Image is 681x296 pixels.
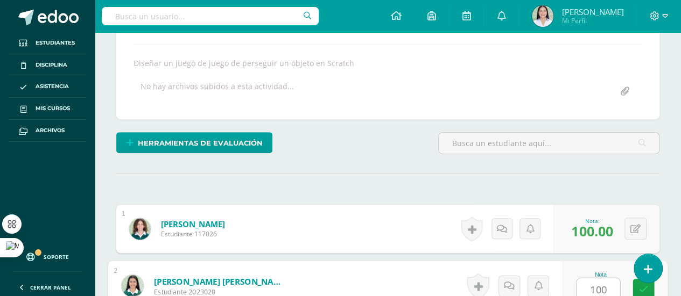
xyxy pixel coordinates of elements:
span: Cerrar panel [30,284,71,291]
span: Estudiante 117026 [161,229,225,239]
span: [PERSON_NAME] [561,6,623,17]
a: Asistencia [9,76,86,98]
input: Busca un estudiante aquí... [439,133,659,154]
span: Asistencia [36,82,69,91]
a: Disciplina [9,54,86,76]
span: Herramientas de evaluación [138,133,263,153]
a: Herramientas de evaluación [116,132,272,153]
span: Soporte [44,253,69,261]
span: Mis cursos [36,104,70,113]
span: Disciplina [36,61,67,69]
div: Nota [576,271,625,277]
a: [PERSON_NAME] [161,219,225,229]
div: No hay archivos subidos a esta actividad... [141,81,294,102]
a: Archivos [9,120,86,142]
div: Diseñar un juego de juego de perseguir un objeto en Scratch [129,58,647,68]
a: Estudiantes [9,32,86,54]
img: eab9122cd9ab8c4f07bef515bffe6dd1.png [129,218,151,240]
span: Mi Perfil [561,16,623,25]
a: Soporte [13,242,82,269]
span: Archivos [36,126,65,135]
a: Mis cursos [9,98,86,120]
img: 14536fa6949afcbee78f4ea450bb76df.png [532,5,553,27]
a: [PERSON_NAME] [PERSON_NAME] [154,276,287,287]
input: Busca un usuario... [102,7,319,25]
div: Nota: [571,217,613,225]
span: Estudiantes [36,39,75,47]
span: 100.00 [571,222,613,240]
